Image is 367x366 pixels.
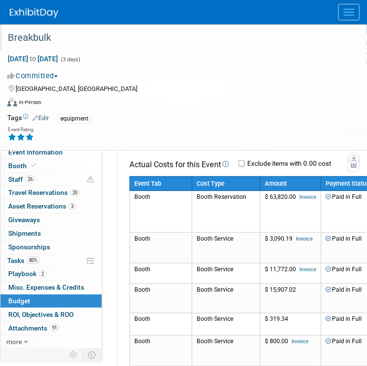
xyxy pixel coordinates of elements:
img: ExhibitDay [10,8,58,18]
span: 3 [69,203,76,210]
td: Tags [7,113,49,124]
div: In-Person [18,99,41,106]
span: 26 [25,175,35,183]
div: equipment [57,114,92,124]
span: Sponsorships [8,243,50,251]
a: Edit [33,115,49,122]
a: Misc. Expenses & Credits [0,281,102,294]
th: Cost Type [192,176,260,191]
span: [DATE] [DATE] [7,54,58,63]
a: Invoice [299,266,316,273]
span: Staff [8,175,35,183]
a: Shipments [0,227,102,240]
span: Tasks [7,257,40,264]
td: $ 319.34 [260,314,321,336]
td: $ 15,907.02 [260,283,321,313]
img: Format-Inperson.png [7,98,17,106]
span: Event Information [8,148,63,156]
button: Committed [7,71,62,81]
span: Playbook [8,270,46,278]
th: Event Tab [130,176,192,191]
td: Actual Costs for this Event [129,158,229,171]
a: Asset Reservations3 [0,200,102,213]
span: Misc. Expenses & Credits [8,283,84,291]
a: Event Information [0,146,102,159]
span: Booth [8,162,38,170]
td: Toggle Event Tabs [82,349,102,361]
th: Amount [260,176,321,191]
span: 91 [50,324,59,331]
span: Shipments [8,229,41,237]
span: Budget [8,297,30,305]
a: Invoice [292,339,309,345]
a: Sponsorships [0,241,102,254]
span: (3 days) [60,56,80,63]
div: Breakbulk [4,29,348,47]
a: Attachments91 [0,322,102,335]
div: Event Rating [8,127,34,132]
td: Booth Service [192,283,260,313]
span: [GEOGRAPHIC_DATA], [GEOGRAPHIC_DATA] [16,85,137,92]
span: Potential Scheduling Conflict -- at least one attendee is tagged in another overlapping event. [87,175,94,184]
a: Tasks80% [0,254,102,267]
a: Invoice [299,194,316,200]
div: Event Format [7,97,348,111]
i: Booth reservation complete [31,163,36,168]
span: Giveaways [8,216,40,224]
a: Staff26 [0,173,102,186]
td: $ 11,772.00 [260,263,321,284]
span: Asset Reservations [8,202,76,210]
a: Giveaways [0,213,102,227]
td: Booth [130,191,192,233]
span: 80% [27,257,40,264]
a: more [0,335,102,349]
td: $ 3,090.19 [260,233,321,263]
span: to [28,55,37,63]
a: Budget [0,295,102,308]
span: Attachments [8,324,59,332]
td: Booth Service [192,233,260,263]
a: Travel Reservations20 [0,186,102,199]
span: 20 [70,189,80,196]
label: Exclude items with 0.00 cost [245,160,331,167]
td: Booth Reservation [192,191,260,233]
td: $ 63,820.00 [260,191,321,233]
a: ROI, Objectives & ROO [0,308,102,321]
span: 2 [39,270,46,278]
a: Invoice [296,236,313,242]
td: Booth [130,283,192,313]
span: more [6,338,22,346]
span: Travel Reservations [8,189,80,196]
td: Booth [130,314,192,336]
td: Personalize Event Tab Strip [65,349,82,361]
td: Booth [130,233,192,263]
a: Booth [0,159,102,173]
td: Booth [130,263,192,284]
td: Booth Service [192,314,260,336]
a: Playbook2 [0,267,102,280]
button: Menu [338,4,360,20]
span: ROI, Objectives & ROO [8,311,73,318]
td: Booth Service [192,263,260,284]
